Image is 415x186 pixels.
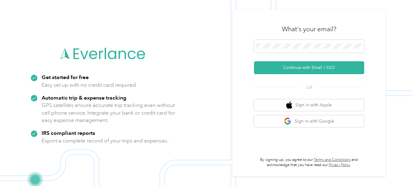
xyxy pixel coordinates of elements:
[329,163,350,167] a: Privacy Policy
[254,61,364,74] button: Continue with Email / SSO
[42,130,95,136] strong: IRS compliant reports
[286,101,292,109] img: apple logo
[381,152,415,186] iframe: Everlance-gr Chat Button Frame
[42,74,89,80] strong: Get started for free
[254,157,364,168] p: By signing up, you agree to our and acknowledge that you have read our .
[282,25,336,33] h3: What's your email?
[42,101,175,124] p: GPS satellites ensure accurate trip tracking even without cell phone service. Integrate your bank...
[254,99,364,111] button: apple logoSign in with Apple
[42,94,126,101] strong: Automatic trip & expense tracking
[314,158,350,162] a: Terms and Conditions
[284,117,292,125] img: google logo
[42,137,168,145] p: Export a complete record of your trips and expenses.
[298,84,320,91] span: OR
[254,115,364,127] button: google logoSign in with Google
[42,81,136,89] p: Easy set up with no credit card required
